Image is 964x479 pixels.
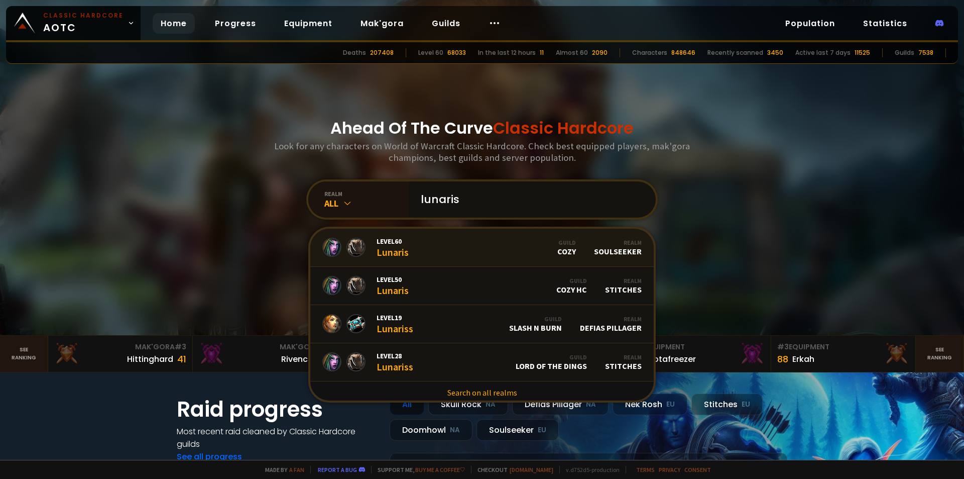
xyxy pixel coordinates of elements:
small: EU [538,425,546,435]
a: Classic HardcoreAOTC [6,6,141,40]
div: Stitches [605,277,642,295]
small: NA [586,400,596,410]
div: Lord of the Dings [516,353,587,371]
div: Nek'Rosh [613,394,687,415]
span: Level 60 [377,237,409,246]
a: Terms [636,466,655,473]
div: Realm [605,277,642,284]
div: Lunaris [377,275,409,297]
a: Consent [684,466,711,473]
a: Buy me a coffee [415,466,465,473]
div: All [324,198,409,209]
div: Stitches [691,394,763,415]
span: Checkout [471,466,553,473]
span: Made by [259,466,304,473]
div: Characters [632,48,667,57]
div: 207408 [370,48,394,57]
a: Statistics [855,13,915,34]
div: Level 60 [418,48,443,57]
a: a fan [289,466,304,473]
a: Mak'Gora#2Rivench100 [193,336,337,372]
div: Mak'Gora [54,342,186,352]
div: Slash N Burn [509,315,562,333]
small: NA [450,425,460,435]
div: Stitches [605,353,642,371]
a: Seeranking [916,336,964,372]
input: Search a character... [415,181,644,218]
div: Lunariss [377,351,413,373]
div: 68033 [447,48,466,57]
h1: Ahead Of The Curve [330,116,634,140]
a: Progress [207,13,264,34]
a: Level19LunarissGuildSlash N BurnRealmDefias Pillager [310,305,654,343]
a: #2Equipment88Notafreezer [627,336,771,372]
h4: Most recent raid cleaned by Classic Hardcore guilds [177,425,378,450]
h1: Raid progress [177,394,378,425]
a: Mak'Gora#3Hittinghard41 [48,336,193,372]
div: Guild [509,315,562,323]
span: Level 28 [377,351,413,360]
a: Level60LunarisGuildCozyRealmSoulseeker [310,229,654,267]
span: AOTC [43,11,124,35]
div: Cozy HC [556,277,587,295]
span: Support me, [371,466,465,473]
h3: Look for any characters on World of Warcraft Classic Hardcore. Check best equipped players, mak'g... [270,140,694,163]
div: Guild [557,239,576,246]
a: Level50LunarisGuildCozy HCRealmStitches [310,267,654,305]
div: Deaths [343,48,366,57]
a: #3Equipment88Erkah [771,336,916,372]
a: Report a bug [318,466,357,473]
div: Erkah [792,353,814,365]
small: EU [666,400,675,410]
div: Mak'Gora [199,342,331,352]
div: Active last 7 days [795,48,851,57]
a: Mak'gora [352,13,412,34]
div: Equipment [777,342,909,352]
a: Home [153,13,195,34]
span: Level 50 [377,275,409,284]
a: Privacy [659,466,680,473]
div: Recently scanned [707,48,763,57]
div: 11 [540,48,544,57]
div: In the last 12 hours [478,48,536,57]
div: Skull Rock [428,394,508,415]
div: All [390,394,424,415]
span: v. d752d5 - production [559,466,620,473]
div: Defias Pillager [580,315,642,333]
div: 3450 [767,48,783,57]
div: Realm [580,315,642,323]
div: 41 [177,352,186,366]
div: Guild [556,277,587,284]
a: Population [777,13,843,34]
a: Search on all realms [310,381,654,404]
div: 11525 [855,48,870,57]
a: [DOMAIN_NAME] [510,466,553,473]
div: Doomhowl [390,419,472,441]
div: 7538 [918,48,933,57]
span: Level 19 [377,313,413,322]
div: 88 [777,352,788,366]
div: Defias Pillager [512,394,609,415]
div: Guild [516,353,587,361]
a: Guilds [424,13,468,34]
div: Soulseeker [476,419,559,441]
div: 848646 [671,48,695,57]
div: Almost 60 [556,48,588,57]
div: Guilds [895,48,914,57]
small: NA [486,400,496,410]
a: Equipment [276,13,340,34]
div: Lunaris [377,237,409,258]
span: # 3 [777,342,789,352]
div: Soulseeker [594,239,642,256]
a: See all progress [177,451,242,462]
span: Classic Hardcore [493,117,634,139]
div: Realm [594,239,642,246]
div: Realm [605,353,642,361]
small: Classic Hardcore [43,11,124,20]
div: realm [324,190,409,198]
div: Hittinghard [127,353,173,365]
div: 2090 [592,48,608,57]
div: Rivench [281,353,313,365]
small: EU [742,400,750,410]
div: Lunariss [377,313,413,335]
